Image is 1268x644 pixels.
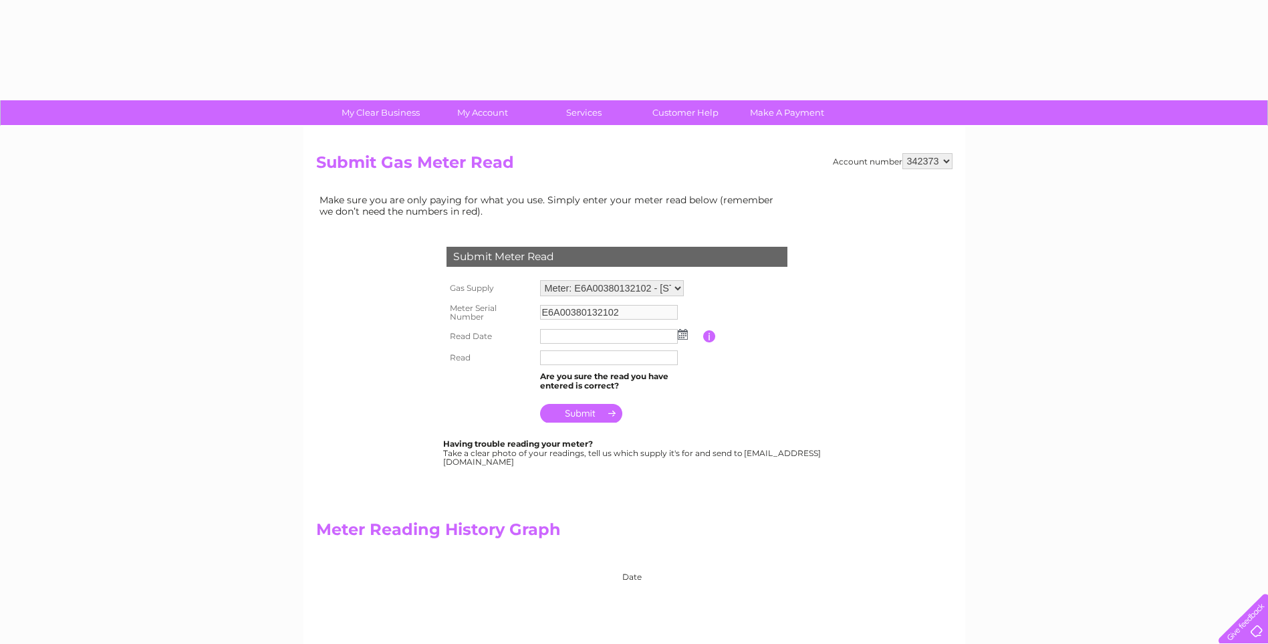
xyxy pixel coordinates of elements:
th: Meter Serial Number [443,300,537,326]
th: Read Date [443,326,537,347]
th: Gas Supply [443,277,537,300]
div: Date [410,559,784,582]
b: Having trouble reading your meter? [443,439,593,449]
input: Submit [540,404,622,423]
h2: Meter Reading History Graph [316,520,784,546]
input: Information [703,330,716,342]
div: Account number [833,153,953,169]
td: Make sure you are only paying for what you use. Simply enter your meter read below (remember we d... [316,191,784,219]
a: My Account [427,100,537,125]
img: ... [678,329,688,340]
div: Submit Meter Read [447,247,787,267]
h2: Submit Gas Meter Read [316,153,953,179]
div: Take a clear photo of your readings, tell us which supply it's for and send to [EMAIL_ADDRESS][DO... [443,439,823,467]
td: Are you sure the read you have entered is correct? [537,368,703,394]
a: Customer Help [630,100,741,125]
a: Services [529,100,639,125]
a: My Clear Business [326,100,436,125]
th: Read [443,347,537,368]
a: Make A Payment [732,100,842,125]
